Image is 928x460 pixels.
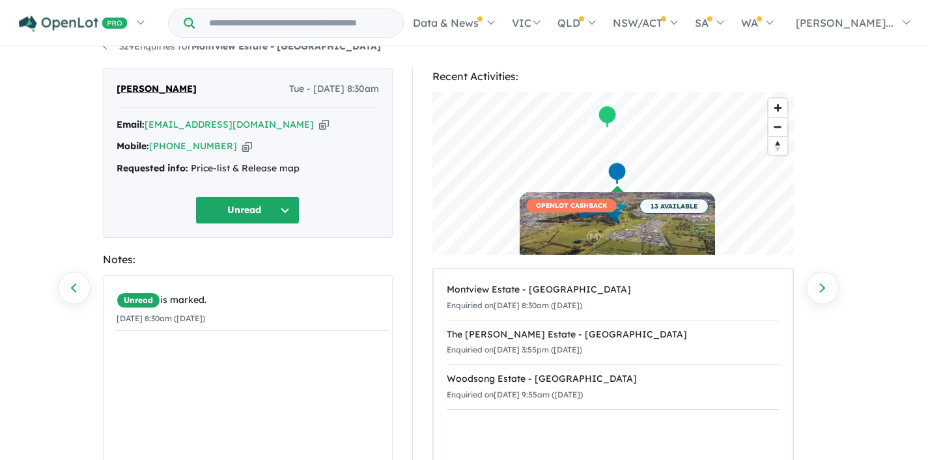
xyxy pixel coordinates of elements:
[768,98,787,117] button: Zoom in
[195,196,300,224] button: Unread
[145,119,314,130] a: [EMAIL_ADDRESS][DOMAIN_NAME]
[149,140,237,152] a: [PHONE_NUMBER]
[447,276,780,321] a: Montview Estate - [GEOGRAPHIC_DATA]Enquiried on[DATE] 8:30am ([DATE])
[117,162,188,174] strong: Requested info:
[768,118,787,136] span: Zoom out
[103,251,393,268] div: Notes:
[117,119,145,130] strong: Email:
[526,199,617,212] span: OPENLOT CASHBACK
[447,371,780,387] div: Woodsong Estate - [GEOGRAPHIC_DATA]
[607,162,626,186] div: Map marker
[640,199,709,214] span: 13 AVAILABLE
[432,68,794,85] div: Recent Activities:
[447,327,780,343] div: The [PERSON_NAME] Estate - [GEOGRAPHIC_DATA]
[242,139,252,153] button: Copy
[768,117,787,136] button: Zoom out
[447,345,582,354] small: Enquiried on [DATE] 3:55pm ([DATE])
[768,136,787,155] button: Reset bearing to north
[447,320,780,366] a: The [PERSON_NAME] Estate - [GEOGRAPHIC_DATA]Enquiried on[DATE] 3:55pm ([DATE])
[520,192,715,290] a: OPENLOT CASHBACK 13 AVAILABLE
[597,105,617,129] div: Map marker
[117,140,149,152] strong: Mobile:
[103,39,826,55] nav: breadcrumb
[289,81,379,97] span: Tue - [DATE] 8:30am
[117,313,205,323] small: [DATE] 8:30am ([DATE])
[117,81,197,97] span: [PERSON_NAME]
[447,282,780,298] div: Montview Estate - [GEOGRAPHIC_DATA]
[117,293,389,308] div: is marked.
[117,293,160,308] span: Unread
[19,16,128,32] img: Openlot PRO Logo White
[319,118,329,132] button: Copy
[768,137,787,155] span: Reset bearing to north
[117,161,379,177] div: Price-list & Release map
[197,9,401,37] input: Try estate name, suburb, builder or developer
[447,300,582,310] small: Enquiried on [DATE] 8:30am ([DATE])
[432,92,794,255] canvas: Map
[447,364,780,410] a: Woodsong Estate - [GEOGRAPHIC_DATA]Enquiried on[DATE] 9:55am ([DATE])
[447,390,583,399] small: Enquiried on [DATE] 9:55am ([DATE])
[796,16,893,29] span: [PERSON_NAME]...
